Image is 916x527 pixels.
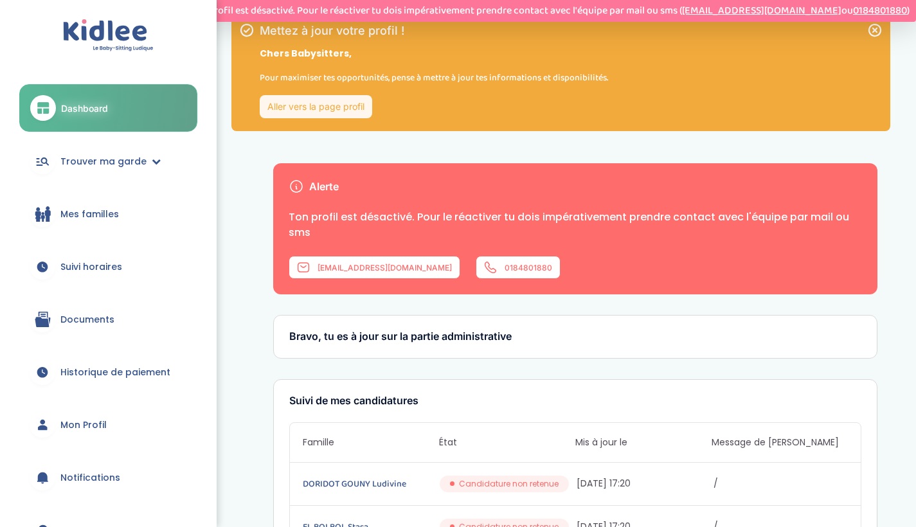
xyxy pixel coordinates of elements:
span: Mis à jour le [575,436,712,449]
h3: Bravo, tu es à jour sur la partie administrative [289,331,861,343]
a: Notifications [19,454,197,501]
span: / [714,477,848,490]
a: [EMAIL_ADDRESS][DOMAIN_NAME] [682,3,841,19]
span: Dashboard [61,102,108,115]
p: Ton profil est désactivé. Pour le réactiver tu dois impérativement prendre contact avec l'équipe ... [190,3,910,19]
span: Famille [303,436,439,449]
p: Ton profil est désactivé. Pour le réactiver tu dois impérativement prendre contact avec l'équipe ... [289,210,862,240]
a: [EMAIL_ADDRESS][DOMAIN_NAME] [289,256,460,279]
h1: Mettez à jour votre profil ! [260,25,608,37]
span: État [439,436,575,449]
a: Dashboard [19,84,197,132]
a: Documents [19,296,197,343]
span: Trouver ma garde [60,155,147,168]
img: logo.svg [63,19,154,52]
span: [EMAIL_ADDRESS][DOMAIN_NAME] [318,263,452,272]
span: Documents [60,313,114,326]
span: Suivi horaires [60,260,122,274]
a: 0184801880 [853,3,907,19]
p: Chers Babysitters, [260,47,608,60]
span: Message de [PERSON_NAME] [712,436,848,449]
a: 0184801880 [476,256,561,279]
a: Suivi horaires [19,244,197,290]
a: DORIDOT GOUNY Ludivine [303,477,437,491]
span: Mon Profil [60,418,107,432]
span: Historique de paiement [60,366,170,379]
a: Historique de paiement [19,349,197,395]
a: Trouver ma garde [19,138,197,184]
a: Mes familles [19,191,197,237]
span: Mes familles [60,208,119,221]
h3: Suivi de mes candidatures [289,395,861,407]
p: Pour maximiser tes opportunités, pense à mettre à jour tes informations et disponibilités. [260,71,608,85]
span: Candidature non retenue [459,478,559,490]
span: 0184801880 [505,263,552,272]
a: Mon Profil [19,402,197,448]
span: [DATE] 17:20 [577,477,711,490]
span: Alerte [309,181,339,193]
span: Notifications [60,471,120,485]
a: Aller vers la page profil [260,95,372,118]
